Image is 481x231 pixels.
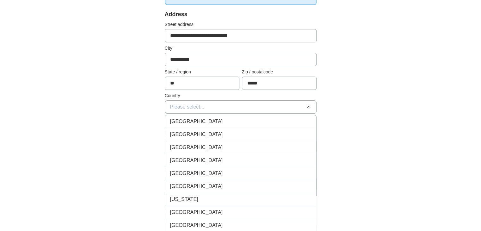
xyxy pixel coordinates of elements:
label: State / region [165,69,239,75]
label: Street address [165,21,317,28]
label: Zip / postalcode [242,69,317,75]
div: Address [165,10,317,19]
span: [GEOGRAPHIC_DATA] [170,209,223,216]
label: Country [165,92,317,99]
span: Please select... [170,103,205,111]
span: [GEOGRAPHIC_DATA] [170,157,223,164]
span: [GEOGRAPHIC_DATA] [170,144,223,151]
span: [US_STATE] [170,196,198,203]
span: [GEOGRAPHIC_DATA] [170,118,223,125]
span: [GEOGRAPHIC_DATA] [170,183,223,190]
button: Please select... [165,100,317,114]
label: City [165,45,317,52]
span: [GEOGRAPHIC_DATA] [170,131,223,138]
span: [GEOGRAPHIC_DATA] [170,170,223,177]
span: [GEOGRAPHIC_DATA] [170,222,223,229]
